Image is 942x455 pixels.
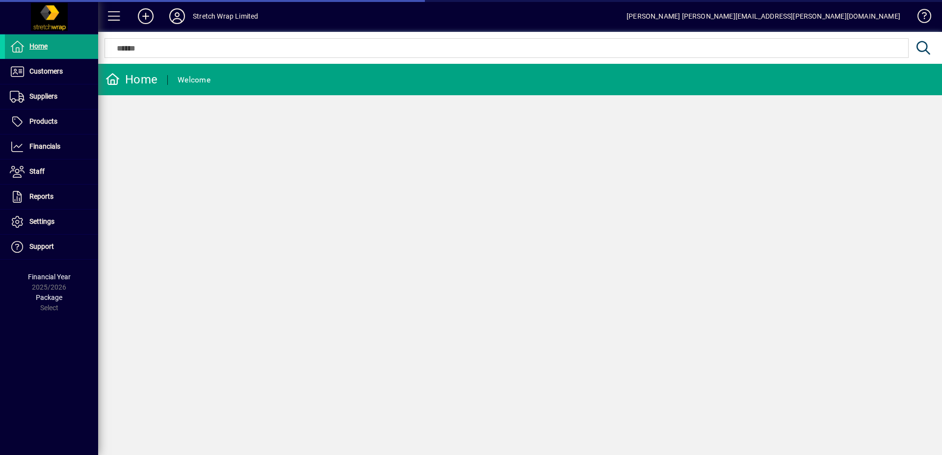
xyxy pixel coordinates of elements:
[29,167,45,175] span: Staff
[627,8,900,24] div: [PERSON_NAME] [PERSON_NAME][EMAIL_ADDRESS][PERSON_NAME][DOMAIN_NAME]
[36,294,62,301] span: Package
[5,84,98,109] a: Suppliers
[910,2,930,34] a: Knowledge Base
[29,92,57,100] span: Suppliers
[105,72,157,87] div: Home
[161,7,193,25] button: Profile
[29,242,54,250] span: Support
[5,210,98,234] a: Settings
[29,142,60,150] span: Financials
[5,109,98,134] a: Products
[5,235,98,259] a: Support
[5,185,98,209] a: Reports
[178,72,210,88] div: Welcome
[29,42,48,50] span: Home
[29,217,54,225] span: Settings
[5,59,98,84] a: Customers
[5,134,98,159] a: Financials
[28,273,71,281] span: Financial Year
[29,192,53,200] span: Reports
[29,117,57,125] span: Products
[130,7,161,25] button: Add
[193,8,259,24] div: Stretch Wrap Limited
[29,67,63,75] span: Customers
[5,160,98,184] a: Staff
